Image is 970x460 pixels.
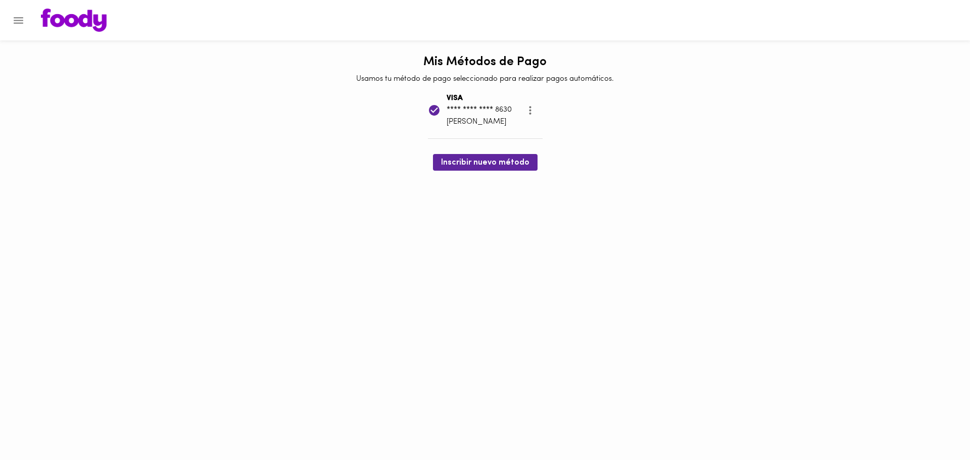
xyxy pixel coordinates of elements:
[356,74,614,84] p: Usamos tu método de pago seleccionado para realizar pagos automáticos.
[447,117,512,127] p: [PERSON_NAME]
[911,401,960,450] iframe: Messagebird Livechat Widget
[41,9,107,32] img: logo.png
[518,98,543,123] button: more
[433,154,538,171] button: Inscribir nuevo método
[441,158,529,168] span: Inscribir nuevo método
[6,8,31,33] button: Menu
[423,56,547,69] h1: Mis Métodos de Pago
[447,94,463,102] b: VISA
